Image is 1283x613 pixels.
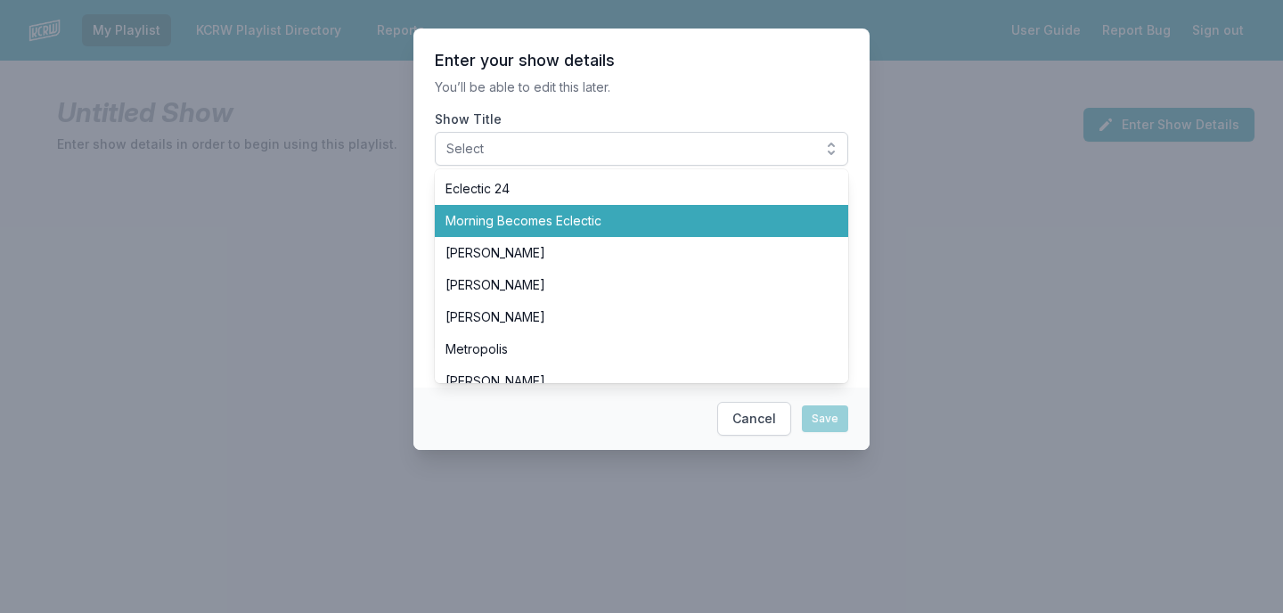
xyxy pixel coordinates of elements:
[435,132,848,166] button: Select
[446,140,812,158] span: Select
[802,405,848,432] button: Save
[717,402,791,436] button: Cancel
[445,244,816,262] span: [PERSON_NAME]
[445,372,816,390] span: [PERSON_NAME]
[445,308,816,326] span: [PERSON_NAME]
[445,276,816,294] span: [PERSON_NAME]
[435,110,848,128] label: Show Title
[445,180,816,198] span: Eclectic 24
[435,50,848,71] header: Enter your show details
[445,340,816,358] span: Metropolis
[435,78,848,96] p: You’ll be able to edit this later.
[445,212,816,230] span: Morning Becomes Eclectic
